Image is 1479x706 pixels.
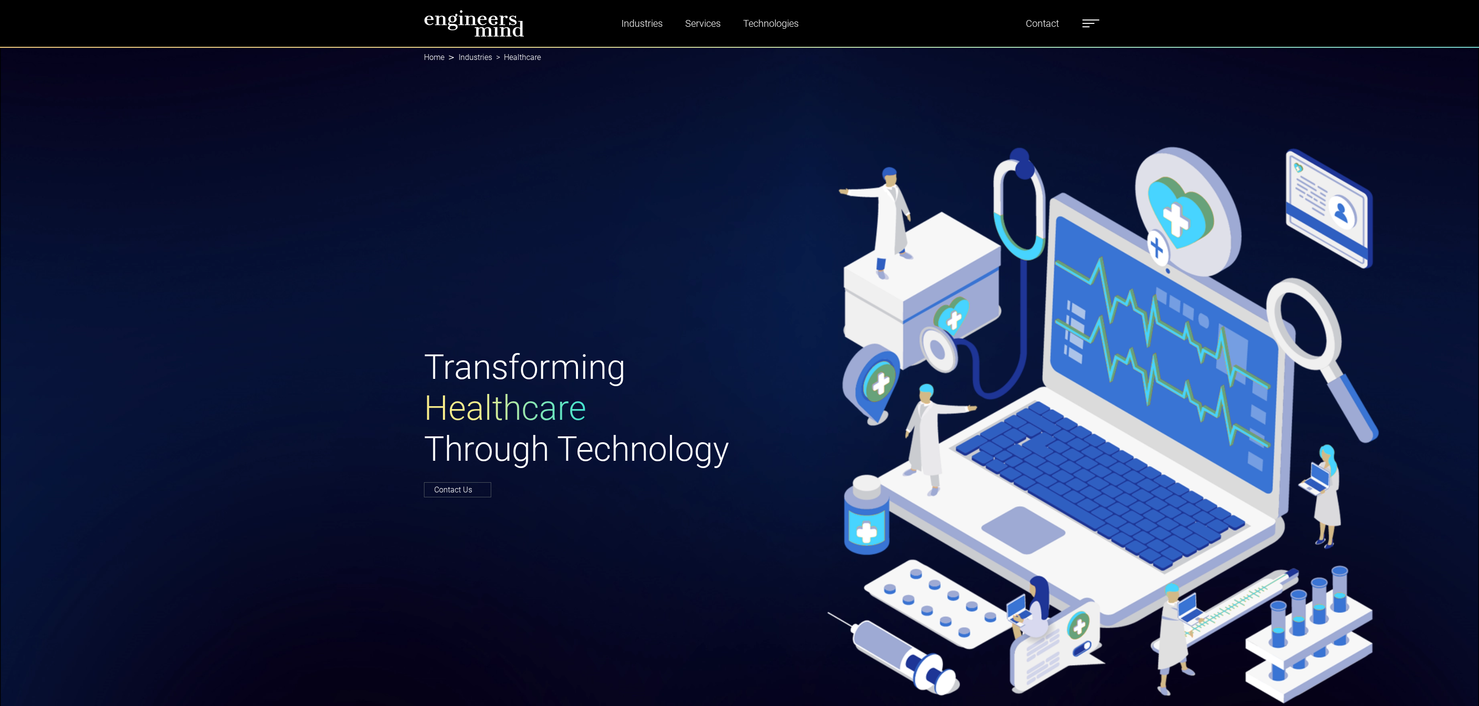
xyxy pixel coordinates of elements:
a: Home [424,53,444,62]
img: logo [424,10,524,37]
a: Technologies [739,12,803,35]
a: Contact [1022,12,1063,35]
a: Industries [459,53,492,62]
h1: Transforming Through Technology [424,347,734,470]
a: Contact Us [424,482,491,497]
li: Healthcare [492,52,541,63]
nav: breadcrumb [424,47,1056,68]
a: Industries [617,12,667,35]
a: Services [681,12,725,35]
span: Healthcare [424,388,586,428]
